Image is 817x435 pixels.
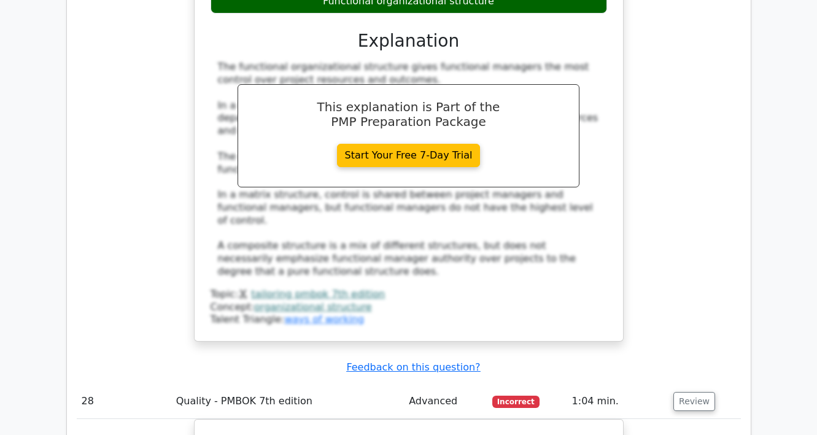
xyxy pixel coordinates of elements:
[218,61,600,278] div: The functional organizational structure gives functional managers the most control over project r...
[673,392,715,411] button: Review
[346,361,480,373] a: Feedback on this question?
[404,384,487,419] td: Advanced
[251,288,385,300] a: tailoring pmbok 7th edition
[337,144,481,167] a: Start Your Free 7-Day Trial
[567,384,668,419] td: 1:04 min.
[77,384,171,419] td: 28
[211,288,607,301] div: Topic:
[171,384,404,419] td: Quality - PMBOK 7th edition
[254,301,371,313] a: organizational structure
[284,313,364,325] a: ways of working
[492,396,540,408] span: Incorrect
[211,301,607,314] div: Concept:
[218,31,600,52] h3: Explanation
[211,288,607,326] div: Talent Triangle:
